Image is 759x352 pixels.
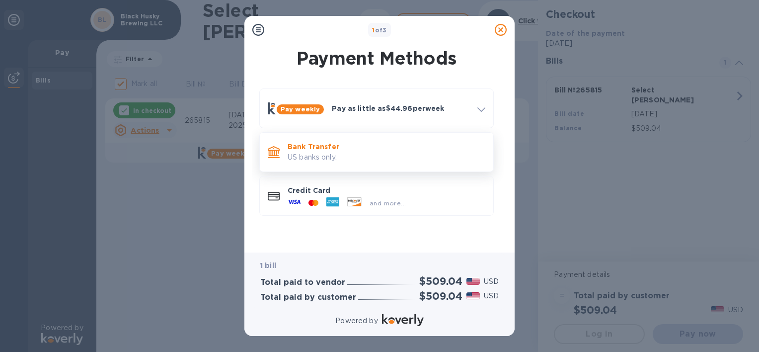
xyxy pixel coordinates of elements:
h2: $509.04 [419,290,462,302]
h3: Total paid to vendor [260,278,345,287]
h3: Total paid by customer [260,293,356,302]
img: USD [466,292,480,299]
p: Bank Transfer [288,142,485,152]
b: Pay weekly [281,105,320,113]
p: USD [484,291,499,301]
h1: Payment Methods [257,48,496,69]
p: Pay as little as $44.96 per week [332,103,469,113]
img: Logo [382,314,424,326]
p: USD [484,276,499,287]
p: US banks only. [288,152,485,163]
p: Powered by [335,316,378,326]
img: USD [466,278,480,285]
b: of 3 [372,26,387,34]
b: 1 bill [260,262,276,269]
span: 1 [372,26,375,34]
span: and more... [370,199,406,207]
p: Credit Card [288,185,485,195]
h2: $509.04 [419,275,462,287]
